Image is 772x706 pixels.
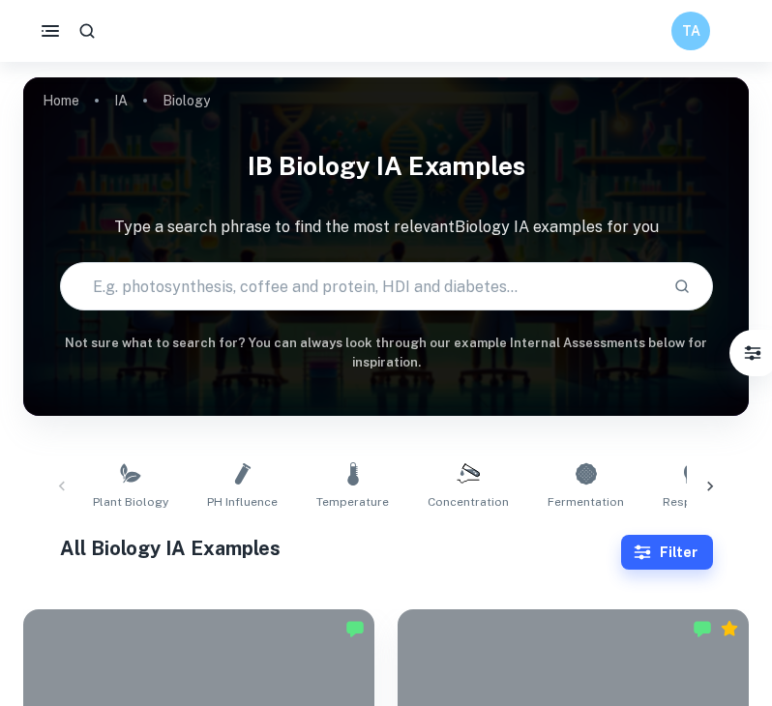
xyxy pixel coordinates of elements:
[60,534,621,563] h1: All Biology IA Examples
[548,493,624,511] span: Fermentation
[720,619,739,638] div: Premium
[663,493,728,511] span: Respiration
[680,20,702,42] h6: TA
[163,90,210,111] p: Biology
[693,619,712,638] img: Marked
[93,493,168,511] span: Plant Biology
[23,334,749,373] h6: Not sure what to search for? You can always look through our example Internal Assessments below f...
[428,493,509,511] span: Concentration
[671,12,710,50] button: TA
[114,87,128,114] a: IA
[345,619,365,638] img: Marked
[23,139,749,192] h1: IB Biology IA examples
[316,493,389,511] span: Temperature
[23,216,749,239] p: Type a search phrase to find the most relevant Biology IA examples for you
[733,334,772,372] button: Filter
[43,87,79,114] a: Home
[666,270,698,303] button: Search
[207,493,278,511] span: pH Influence
[621,535,713,570] button: Filter
[61,259,658,313] input: E.g. photosynthesis, coffee and protein, HDI and diabetes...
